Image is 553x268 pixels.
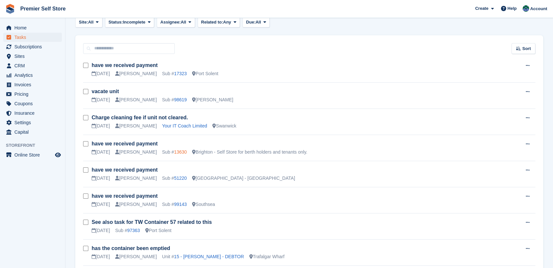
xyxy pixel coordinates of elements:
[115,227,140,234] div: Sub #
[115,253,157,260] div: [PERSON_NAME]
[174,254,244,259] a: 15 - [PERSON_NAME] - DEBTOR
[174,97,187,102] a: 98619
[223,19,231,25] span: Any
[14,33,54,42] span: Tasks
[181,19,186,25] span: All
[115,96,157,103] div: [PERSON_NAME]
[54,151,62,159] a: Preview store
[3,118,62,127] a: menu
[88,19,94,25] span: All
[115,201,157,208] div: [PERSON_NAME]
[508,5,517,12] span: Help
[174,149,187,155] a: 13630
[123,19,146,25] span: Incomplete
[246,19,256,25] span: Due:
[14,42,54,51] span: Subscriptions
[109,19,123,25] span: Status:
[92,175,110,182] div: [DATE]
[3,52,62,61] a: menu
[242,17,270,28] button: Due: All
[75,17,102,28] button: Site: All
[3,23,62,32] a: menu
[5,4,15,14] img: stora-icon-8386f47178a22dfd0bd8f6a31ec36ba5ce8667c1dd55bd0f319d3a0aa187defe.svg
[6,142,65,149] span: Storefront
[115,175,157,182] div: [PERSON_NAME]
[174,202,187,207] a: 99143
[92,70,110,77] div: [DATE]
[14,61,54,70] span: CRM
[14,52,54,61] span: Sites
[92,245,170,251] a: has the container been emptied
[3,33,62,42] a: menu
[162,175,187,182] div: Sub #
[127,228,140,233] a: 97363
[92,201,110,208] div: [DATE]
[162,96,187,103] div: Sub #
[115,123,157,129] div: [PERSON_NAME]
[18,3,68,14] a: Premier Self Store
[92,193,158,199] a: have we received payment
[160,19,181,25] span: Assignee:
[92,227,110,234] div: [DATE]
[92,167,158,173] a: have we received payment
[162,70,187,77] div: Sub #
[3,61,62,70] a: menu
[192,149,307,156] div: Brighton - Self Store for berth holders and tenants only.
[475,5,488,12] span: Create
[14,150,54,159] span: Online Store
[92,115,188,120] a: Charge cleaning fee if unit not cleared.
[530,6,547,12] span: Account
[79,19,88,25] span: Site:
[3,109,62,118] a: menu
[92,149,110,156] div: [DATE]
[3,127,62,137] a: menu
[192,201,215,208] div: Southsea
[14,71,54,80] span: Analytics
[92,141,158,146] a: have we received payment
[14,90,54,99] span: Pricing
[162,253,244,260] div: Unit #
[92,89,119,94] a: vacate unit
[162,149,187,156] div: Sub #
[92,219,212,225] a: See also task for TW Container 57 related to this
[105,17,154,28] button: Status: Incomplete
[192,70,218,77] div: Port Solent
[198,17,240,28] button: Related to: Any
[92,62,158,68] a: have we received payment
[115,70,157,77] div: [PERSON_NAME]
[212,123,236,129] div: Swanwick
[157,17,195,28] button: Assignee: All
[14,118,54,127] span: Settings
[522,45,531,52] span: Sort
[92,253,110,260] div: [DATE]
[192,175,295,182] div: [GEOGRAPHIC_DATA] - [GEOGRAPHIC_DATA]
[3,71,62,80] a: menu
[523,5,529,12] img: Jo Granger
[145,227,171,234] div: Port Solent
[115,149,157,156] div: [PERSON_NAME]
[3,42,62,51] a: menu
[14,127,54,137] span: Capital
[162,201,187,208] div: Sub #
[201,19,223,25] span: Related to:
[192,96,233,103] div: [PERSON_NAME]
[3,80,62,89] a: menu
[3,90,62,99] a: menu
[14,23,54,32] span: Home
[14,80,54,89] span: Invoices
[14,109,54,118] span: Insurance
[256,19,261,25] span: All
[174,71,187,76] a: 17323
[14,99,54,108] span: Coupons
[249,253,284,260] div: Trafalgar Wharf
[3,99,62,108] a: menu
[92,96,110,103] div: [DATE]
[162,123,207,128] a: Your IT Coach Limited
[92,123,110,129] div: [DATE]
[3,150,62,159] a: menu
[174,176,187,181] a: 51220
